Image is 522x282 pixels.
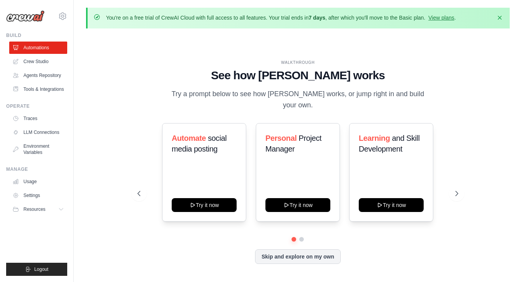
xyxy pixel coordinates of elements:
a: Usage [9,175,67,188]
p: Try a prompt below to see how [PERSON_NAME] works, or jump right in and build your own. [169,88,427,111]
img: Logo [6,10,45,22]
span: Resources [23,206,45,212]
a: LLM Connections [9,126,67,138]
button: Resources [9,203,67,215]
span: Automate [172,134,206,142]
button: Try it now [265,198,330,212]
h1: See how [PERSON_NAME] works [138,68,458,82]
button: Skip and explore on my own [255,249,341,264]
span: Logout [34,266,48,272]
a: View plans [428,15,454,21]
span: Learning [359,134,390,142]
button: Try it now [359,198,424,212]
div: WALKTHROUGH [138,60,458,65]
a: Crew Studio [9,55,67,68]
a: Environment Variables [9,140,67,159]
a: Traces [9,112,67,125]
iframe: Chat Widget [484,245,522,282]
span: Personal [265,134,297,142]
a: Automations [9,42,67,54]
a: Agents Repository [9,69,67,82]
div: Operate [6,103,67,109]
a: Settings [9,189,67,202]
button: Logout [6,263,67,276]
span: Project Manager [265,134,321,153]
p: You're on a free trial of CrewAI Cloud with full access to all features. Your trial ends in , aft... [106,14,456,22]
a: Tools & Integrations [9,83,67,95]
strong: 7 days [308,15,325,21]
button: Try it now [172,198,237,212]
div: Build [6,32,67,38]
div: Manage [6,166,67,172]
